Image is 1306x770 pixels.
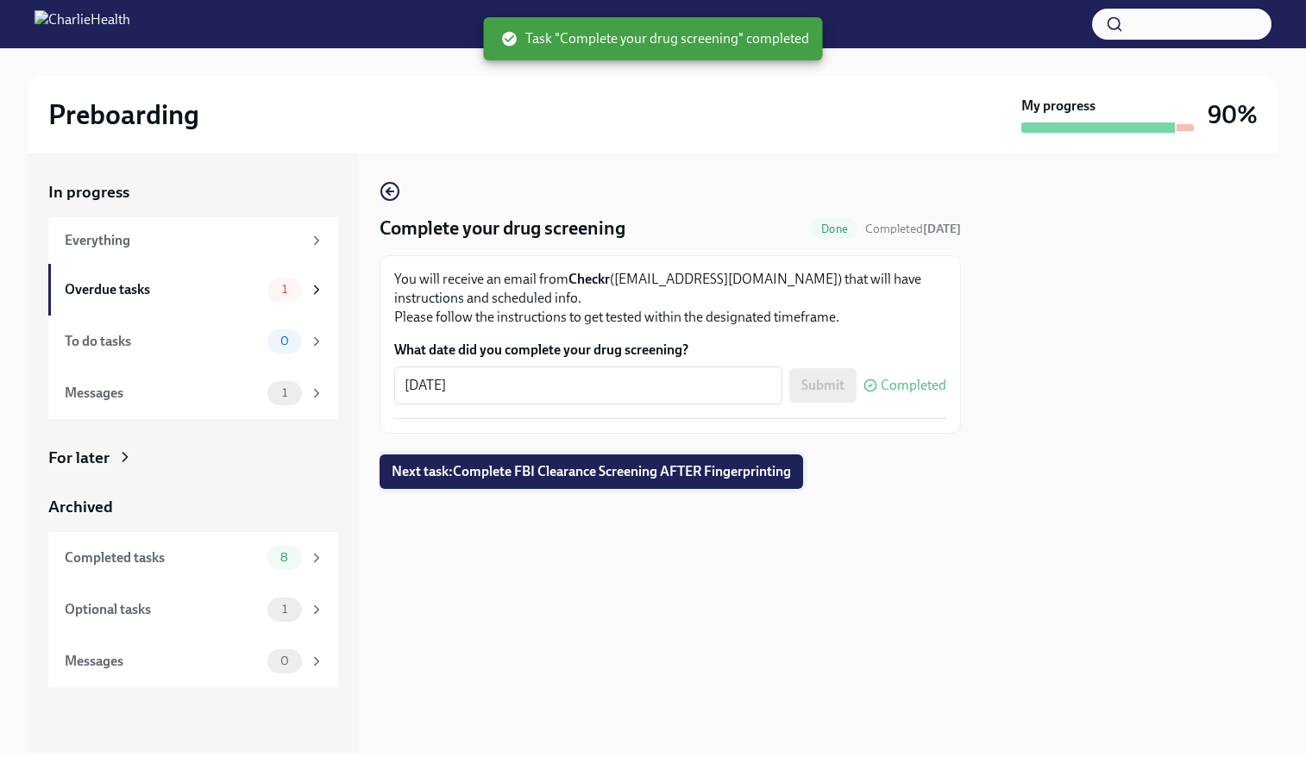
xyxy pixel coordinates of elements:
[272,603,298,616] span: 1
[811,222,858,235] span: Done
[881,379,946,392] span: Completed
[405,375,772,396] textarea: [DATE]
[272,283,298,296] span: 1
[392,463,791,480] span: Next task : Complete FBI Clearance Screening AFTER Fingerprinting
[394,341,946,360] label: What date did you complete your drug screening?
[270,551,298,564] span: 8
[380,216,625,241] h4: Complete your drug screening
[48,635,338,687] a: Messages0
[65,652,261,671] div: Messages
[65,548,261,567] div: Completed tasks
[65,600,261,619] div: Optional tasks
[65,280,261,299] div: Overdue tasks
[48,264,338,316] a: Overdue tasks1
[568,271,610,287] strong: Checkr
[48,496,338,518] a: Archived
[48,532,338,584] a: Completed tasks8
[48,584,338,635] a: Optional tasks1
[865,222,961,236] span: Completed
[48,217,338,264] a: Everything
[501,29,809,48] span: Task "Complete your drug screening" completed
[1208,99,1258,130] h3: 90%
[1021,97,1096,116] strong: My progress
[48,367,338,419] a: Messages1
[65,332,261,351] div: To do tasks
[380,454,803,489] button: Next task:Complete FBI Clearance Screening AFTER Fingerprinting
[923,222,961,236] strong: [DATE]
[270,654,299,667] span: 0
[35,10,130,38] img: CharlieHealth
[394,270,946,327] p: You will receive an email from ([EMAIL_ADDRESS][DOMAIN_NAME]) that will have instructions and sch...
[48,316,338,367] a: To do tasks0
[65,231,302,250] div: Everything
[48,447,110,469] div: For later
[48,181,338,203] a: In progress
[65,384,261,403] div: Messages
[48,97,199,132] h2: Preboarding
[48,447,338,469] a: For later
[865,221,961,237] span: October 1st, 2025 11:43
[270,335,299,347] span: 0
[272,386,298,399] span: 1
